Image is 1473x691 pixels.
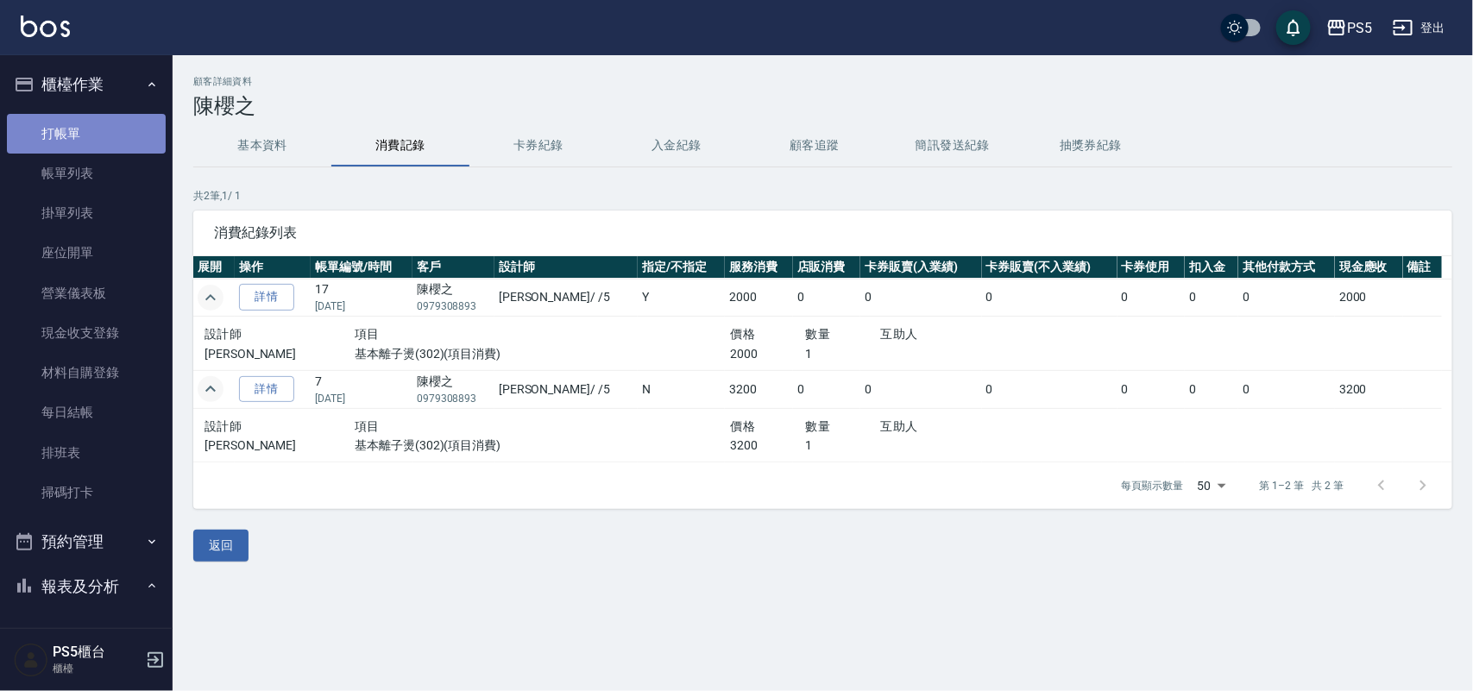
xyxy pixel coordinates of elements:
[315,391,408,406] p: [DATE]
[725,370,793,408] td: 3200
[412,279,494,317] td: 陳櫻之
[746,125,884,166] button: 顧客追蹤
[193,530,249,562] button: 返回
[730,437,805,455] p: 3200
[412,370,494,408] td: 陳櫻之
[805,419,830,433] span: 數量
[1191,462,1232,509] div: 50
[982,279,1117,317] td: 0
[331,125,469,166] button: 消費記錄
[355,419,380,433] span: 項目
[1185,279,1238,317] td: 0
[7,433,166,473] a: 排班表
[730,419,755,433] span: 價格
[1276,10,1311,45] button: save
[1117,256,1186,279] th: 卡券使用
[1022,125,1160,166] button: 抽獎券紀錄
[7,114,166,154] a: 打帳單
[7,615,166,655] a: 報表目錄
[805,437,880,455] p: 1
[53,661,141,676] p: 櫃檯
[7,353,166,393] a: 材料自購登錄
[1185,370,1238,408] td: 0
[1238,279,1335,317] td: 0
[417,298,490,314] p: 0979308893
[1238,256,1335,279] th: 其他付款方式
[982,370,1117,408] td: 0
[205,345,355,363] p: [PERSON_NAME]
[355,345,730,363] p: 基本離子燙(302)(項目消費)
[725,279,793,317] td: 2000
[805,327,830,341] span: 數量
[1117,279,1186,317] td: 0
[7,519,166,564] button: 預約管理
[311,256,412,279] th: 帳單編號/時間
[793,370,861,408] td: 0
[193,94,1452,118] h3: 陳櫻之
[7,154,166,193] a: 帳單列表
[1347,17,1372,39] div: PS5
[730,327,755,341] span: 價格
[315,298,408,314] p: [DATE]
[193,188,1452,204] p: 共 2 筆, 1 / 1
[860,370,981,408] td: 0
[1122,478,1184,493] p: 每頁顯示數量
[193,256,235,279] th: 展開
[193,125,331,166] button: 基本資料
[805,345,880,363] p: 1
[1386,12,1452,44] button: 登出
[607,125,746,166] button: 入金紀錄
[311,370,412,408] td: 7
[881,419,918,433] span: 互助人
[860,279,981,317] td: 0
[205,327,242,341] span: 設計師
[7,233,166,273] a: 座位開單
[1403,256,1442,279] th: 備註
[239,376,294,403] a: 詳情
[53,644,141,661] h5: PS5櫃台
[1185,256,1238,279] th: 扣入金
[793,279,861,317] td: 0
[412,256,494,279] th: 客戶
[355,327,380,341] span: 項目
[494,370,638,408] td: [PERSON_NAME] / /5
[638,279,725,317] td: Y
[469,125,607,166] button: 卡券紀錄
[638,256,725,279] th: 指定/不指定
[1335,370,1403,408] td: 3200
[638,370,725,408] td: N
[7,273,166,313] a: 營業儀表板
[860,256,981,279] th: 卡券販賣(入業績)
[7,393,166,432] a: 每日結帳
[7,193,166,233] a: 掛單列表
[982,256,1117,279] th: 卡券販賣(不入業績)
[205,419,242,433] span: 設計師
[235,256,311,279] th: 操作
[793,256,861,279] th: 店販消費
[881,327,918,341] span: 互助人
[214,224,1432,242] span: 消費紀錄列表
[14,643,48,677] img: Person
[1319,10,1379,46] button: PS5
[193,76,1452,87] h2: 顧客詳細資料
[725,256,793,279] th: 服務消費
[21,16,70,37] img: Logo
[1117,370,1186,408] td: 0
[730,345,805,363] p: 2000
[7,313,166,353] a: 現金收支登錄
[494,256,638,279] th: 設計師
[239,284,294,311] a: 詳情
[884,125,1022,166] button: 簡訊發送紀錄
[1238,370,1335,408] td: 0
[7,473,166,512] a: 掃碼打卡
[1335,279,1403,317] td: 2000
[494,279,638,317] td: [PERSON_NAME] / /5
[205,437,355,455] p: [PERSON_NAME]
[417,391,490,406] p: 0979308893
[7,62,166,107] button: 櫃檯作業
[198,285,223,311] button: expand row
[311,279,412,317] td: 17
[1260,478,1344,493] p: 第 1–2 筆 共 2 筆
[7,564,166,609] button: 報表及分析
[198,376,223,402] button: expand row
